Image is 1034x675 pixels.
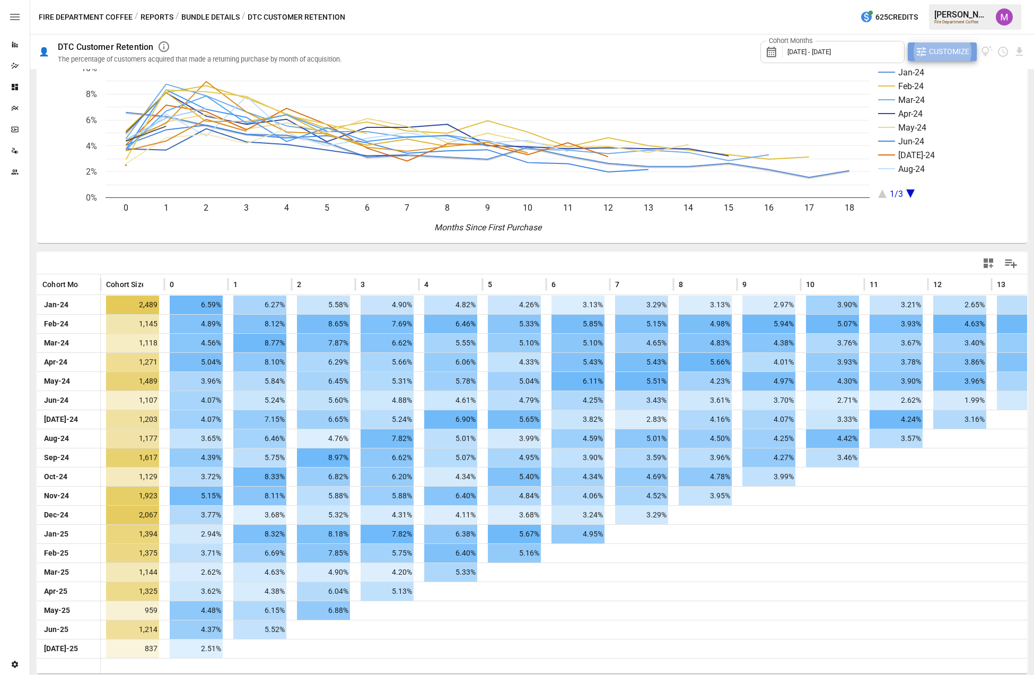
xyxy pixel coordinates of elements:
[488,525,541,543] span: 5.67%
[42,563,71,582] span: Mar-25
[297,448,350,467] span: 8.97%
[424,315,477,333] span: 6.46%
[297,353,350,371] span: 6.29%
[42,296,70,314] span: Jan-24
[615,410,668,429] span: 2.83%
[106,582,159,601] span: 1,325
[170,544,223,562] span: 3.71%
[488,448,541,467] span: 4.95%
[170,601,223,620] span: 4.48%
[806,315,859,333] span: 5.07%
[302,277,317,292] button: Sort
[170,582,223,601] span: 3.62%
[933,372,986,391] span: 3.96%
[615,353,668,371] span: 5.43%
[934,20,989,24] div: Fire Department Coffee
[890,189,903,199] text: 1/3
[898,123,926,133] text: May-24
[297,315,350,333] span: 8.65%
[106,279,146,290] span: Cohort Size
[933,334,986,352] span: 3.40%
[42,334,71,352] span: Mar-24
[233,315,286,333] span: 8.12%
[989,2,1019,32] button: Umer Muhammed
[233,601,286,620] span: 6.15%
[233,429,286,448] span: 6.46%
[42,372,72,391] span: May-24
[679,448,732,467] span: 3.96%
[615,279,619,290] span: 7
[430,277,444,292] button: Sort
[806,279,814,290] span: 10
[233,279,238,290] span: 1
[170,315,223,333] span: 4.89%
[898,164,925,174] text: Aug-24
[361,525,414,543] span: 7.82%
[933,279,942,290] span: 12
[239,277,253,292] button: Sort
[58,55,341,63] div: The percentage of customers acquired that made a returning purchase by month of acquisition.
[106,334,159,352] span: 1,118
[361,334,414,352] span: 6.62%
[488,334,541,352] span: 5.10%
[679,372,732,391] span: 4.23%
[615,372,668,391] span: 5.51%
[806,334,859,352] span: 3.76%
[615,315,668,333] span: 5.15%
[870,353,923,371] span: 3.78%
[297,582,350,601] span: 6.04%
[488,372,541,391] span: 5.04%
[523,203,532,213] text: 10
[679,391,732,410] span: 3.61%
[563,203,573,213] text: 11
[297,279,301,290] span: 2
[42,353,69,371] span: Apr-24
[361,468,414,486] span: 6.20%
[170,429,223,448] span: 3.65%
[361,582,414,601] span: 5.13%
[39,11,133,24] button: Fire Department Coffee
[615,506,668,524] span: 3.29%
[434,222,542,232] text: Months Since First Purchase
[106,410,159,429] span: 1,203
[615,468,668,486] span: 4.69%
[170,525,223,543] span: 2.94%
[870,372,923,391] span: 3.90%
[557,277,572,292] button: Sort
[233,372,286,391] span: 5.84%
[787,48,831,56] span: [DATE] - [DATE]
[297,334,350,352] span: 7.87%
[106,296,159,314] span: 2,489
[424,468,477,486] span: 4.34%
[551,279,556,290] span: 6
[233,468,286,486] span: 8.33%
[361,279,365,290] span: 3
[297,372,350,391] span: 6.45%
[742,448,795,467] span: 4.27%
[997,46,1009,58] button: Schedule report
[284,203,289,213] text: 4
[551,525,604,543] span: 4.95%
[37,52,1017,243] svg: A chart.
[361,372,414,391] span: 5.31%
[1013,46,1026,58] button: Download report
[684,203,693,213] text: 14
[748,277,763,292] button: Sort
[488,279,492,290] span: 5
[764,203,774,213] text: 16
[679,410,732,429] span: 4.16%
[424,429,477,448] span: 5.01%
[870,410,923,429] span: 4.24%
[365,203,370,213] text: 6
[875,11,918,24] span: 625 Credits
[297,525,350,543] span: 8.18%
[488,506,541,524] span: 3.68%
[361,315,414,333] span: 7.69%
[170,506,223,524] span: 3.77%
[644,203,653,213] text: 13
[806,372,859,391] span: 4.30%
[898,109,923,119] text: Apr-24
[181,11,240,24] button: Bundle Details
[493,277,508,292] button: Sort
[742,279,747,290] span: 9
